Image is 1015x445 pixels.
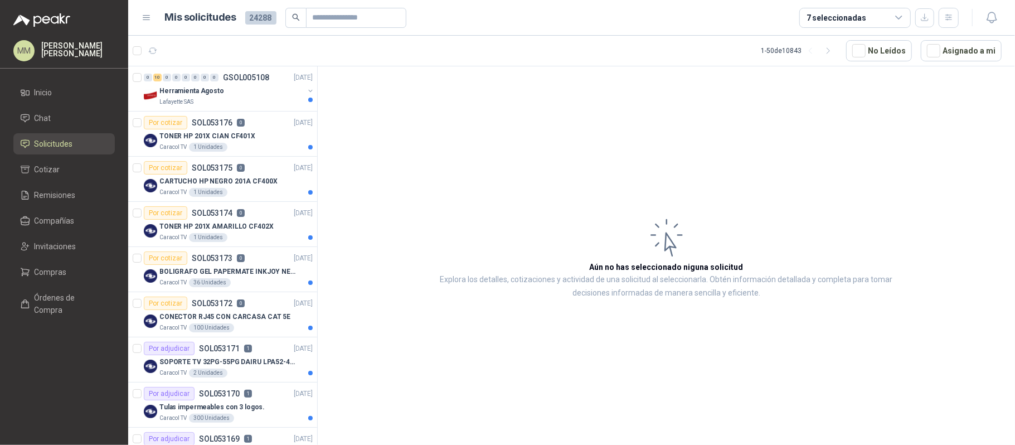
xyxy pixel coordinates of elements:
[144,315,157,328] img: Company Logo
[35,163,60,176] span: Cotizar
[13,133,115,154] a: Solicitudes
[159,278,187,287] p: Caracol TV
[35,215,75,227] span: Compañías
[144,360,157,373] img: Company Logo
[35,86,52,99] span: Inicio
[807,12,866,24] div: 7 seleccionadas
[13,159,115,180] a: Cotizar
[199,435,240,443] p: SOL053169
[189,323,234,332] div: 100 Unidades
[237,209,245,217] p: 0
[35,189,76,201] span: Remisiones
[144,116,187,129] div: Por cotizar
[35,112,51,124] span: Chat
[144,71,315,107] a: 0 10 0 0 0 0 0 0 GSOL005108[DATE] Company LogoHerramienta AgostoLafayette SAS
[144,89,157,102] img: Company Logo
[159,221,274,232] p: TONER HP 201X AMARILLO CF402X
[35,138,73,150] span: Solicitudes
[159,267,298,277] p: BOLIGRAFO GEL PAPERMATE INKJOY NEGRO
[192,299,232,307] p: SOL053172
[13,40,35,61] div: MM
[128,337,317,383] a: Por adjudicarSOL0531711[DATE] Company LogoSOPORTE TV 32PG-55PG DAIRU LPA52-446KIT2Caracol TV2 Uni...
[163,74,171,81] div: 0
[144,134,157,147] img: Company Logo
[590,261,744,273] h3: Aún no has seleccionado niguna solicitud
[13,210,115,231] a: Compañías
[128,157,317,202] a: Por cotizarSOL0531750[DATE] Company LogoCARTUCHO HP NEGRO 201A CF400XCaracol TV1 Unidades
[165,9,236,26] h1: Mis solicitudes
[189,143,227,152] div: 1 Unidades
[189,369,227,378] div: 2 Unidades
[13,287,115,321] a: Órdenes de Compra
[294,253,313,264] p: [DATE]
[159,143,187,152] p: Caracol TV
[159,188,187,197] p: Caracol TV
[294,118,313,128] p: [DATE]
[294,163,313,173] p: [DATE]
[159,357,298,367] p: SOPORTE TV 32PG-55PG DAIRU LPA52-446KIT2
[237,119,245,127] p: 0
[153,74,162,81] div: 10
[292,13,300,21] span: search
[294,298,313,309] p: [DATE]
[159,323,187,332] p: Caracol TV
[192,119,232,127] p: SOL053176
[761,42,837,60] div: 1 - 50 de 10843
[144,405,157,418] img: Company Logo
[159,369,187,378] p: Caracol TV
[294,344,313,354] p: [DATE]
[144,269,157,283] img: Company Logo
[41,42,115,57] p: [PERSON_NAME] [PERSON_NAME]
[144,224,157,238] img: Company Logo
[189,278,231,287] div: 36 Unidades
[223,74,269,81] p: GSOL005108
[294,389,313,399] p: [DATE]
[244,390,252,398] p: 1
[159,176,278,187] p: CARTUCHO HP NEGRO 201A CF400X
[846,40,912,61] button: No Leídos
[245,11,276,25] span: 24288
[144,297,187,310] div: Por cotizar
[189,414,234,423] div: 300 Unidades
[159,414,187,423] p: Caracol TV
[128,383,317,428] a: Por adjudicarSOL0531701[DATE] Company LogoTulas impermeables con 3 logos.Caracol TV300 Unidades
[172,74,181,81] div: 0
[128,247,317,292] a: Por cotizarSOL0531730[DATE] Company LogoBOLIGRAFO GEL PAPERMATE INKJOY NEGROCaracol TV36 Unidades
[128,112,317,157] a: Por cotizarSOL0531760[DATE] Company LogoTONER HP 201X CIAN CF401XCaracol TV1 Unidades
[210,74,218,81] div: 0
[192,254,232,262] p: SOL053173
[13,108,115,129] a: Chat
[237,299,245,307] p: 0
[201,74,209,81] div: 0
[294,434,313,444] p: [DATE]
[128,292,317,337] a: Por cotizarSOL0531720[DATE] Company LogoCONECTOR RJ45 CON CARCASA CAT 5ECaracol TV100 Unidades
[13,262,115,283] a: Compras
[192,164,232,172] p: SOL053175
[237,164,245,172] p: 0
[159,233,187,242] p: Caracol TV
[144,161,187,175] div: Por cotizar
[144,251,187,265] div: Por cotizar
[144,342,195,355] div: Por adjudicar
[13,236,115,257] a: Invitaciones
[35,266,67,278] span: Compras
[182,74,190,81] div: 0
[244,345,252,352] p: 1
[294,208,313,219] p: [DATE]
[144,387,195,400] div: Por adjudicar
[189,188,227,197] div: 1 Unidades
[199,390,240,398] p: SOL053170
[159,98,193,107] p: Lafayette SAS
[13,13,70,27] img: Logo peakr
[35,240,76,253] span: Invitaciones
[159,86,224,96] p: Herramienta Agosto
[192,209,232,217] p: SOL053174
[13,185,115,206] a: Remisiones
[128,202,317,247] a: Por cotizarSOL0531740[DATE] Company LogoTONER HP 201X AMARILLO CF402XCaracol TV1 Unidades
[159,131,255,142] p: TONER HP 201X CIAN CF401X
[144,74,152,81] div: 0
[35,292,104,316] span: Órdenes de Compra
[244,435,252,443] p: 1
[294,72,313,83] p: [DATE]
[159,312,290,322] p: CONECTOR RJ45 CON CARCASA CAT 5E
